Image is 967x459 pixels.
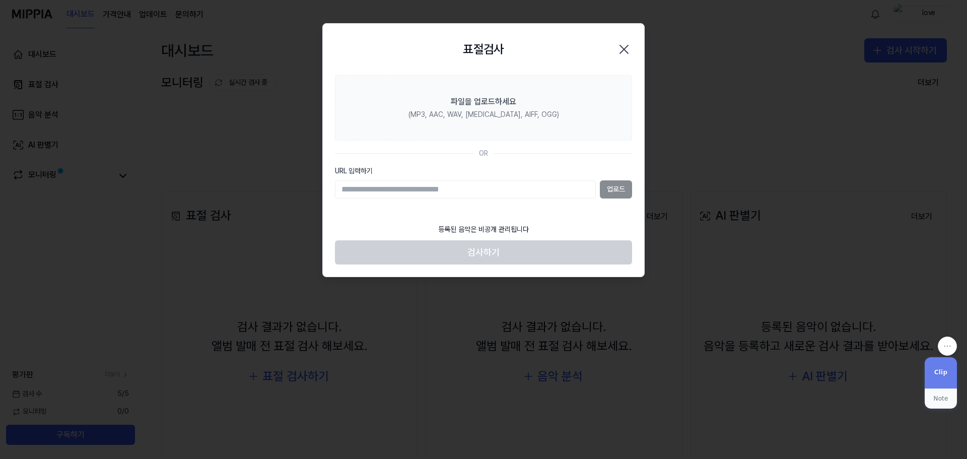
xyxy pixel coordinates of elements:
div: (MP3, AAC, WAV, [MEDICAL_DATA], AIFF, OGG) [408,110,559,120]
div: 파일을 업로드하세요 [451,96,516,108]
div: OR [479,149,488,159]
label: URL 입력하기 [335,166,632,176]
div: 등록된 음악은 비공개 관리됩니다 [432,219,535,241]
h2: 표절검사 [463,40,504,59]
